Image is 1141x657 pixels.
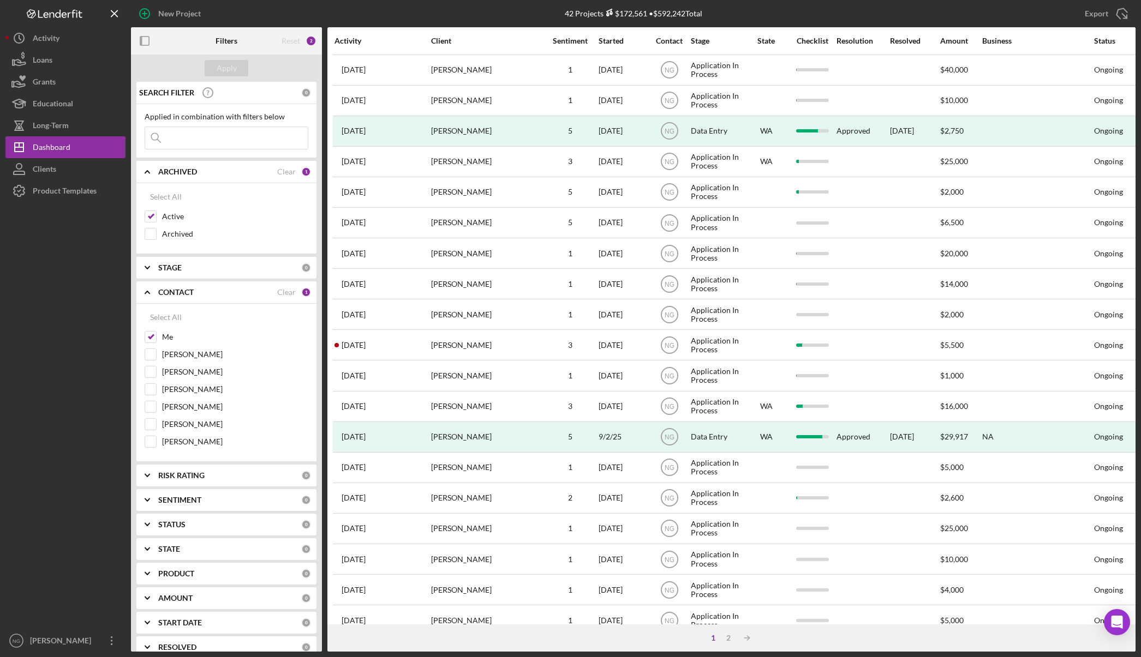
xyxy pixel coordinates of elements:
div: [DATE] [599,330,648,359]
text: NG [665,617,674,624]
div: 1 [301,287,311,297]
b: STATUS [158,520,186,529]
div: Checklist [789,37,835,45]
time: 2025-09-24 03:59 [342,524,366,533]
div: $2,750 [940,117,981,146]
div: Started [599,37,648,45]
div: [DATE] [599,606,648,635]
b: RESOLVED [158,643,196,652]
div: 2 [543,493,598,502]
div: Application In Process [691,484,743,513]
span: $2,600 [940,493,964,502]
span: $25,000 [940,156,968,166]
div: Ongoing [1094,310,1123,319]
button: Product Templates [5,180,126,202]
div: Ongoing [1094,616,1123,625]
div: [PERSON_NAME] [431,300,540,329]
div: [DATE] [599,208,648,237]
time: 2025-09-30 17:33 [342,126,366,135]
time: 2025-09-22 21:44 [342,616,366,625]
div: Product Templates [33,180,97,204]
text: NG [665,372,674,380]
div: [PERSON_NAME] [431,484,540,513]
div: Select All [150,186,182,208]
b: Filters [216,37,237,45]
div: New Project [158,3,201,25]
div: [PERSON_NAME] [27,630,98,654]
div: Ongoing [1094,493,1123,502]
div: [PERSON_NAME] [431,392,540,421]
b: RISK RATING [158,471,205,480]
div: 3 [543,341,598,349]
div: [PERSON_NAME] [431,514,540,543]
div: 1 [543,65,598,74]
b: PRODUCT [158,569,194,578]
div: WA [744,157,788,166]
div: [PERSON_NAME] [431,178,540,207]
div: Stage [691,37,743,45]
div: Reset [282,37,300,45]
time: 2025-09-22 22:23 [342,586,366,594]
b: ARCHIVED [158,167,197,176]
div: Long-Term [33,114,69,139]
div: Ongoing [1094,218,1123,227]
div: Approved [837,126,870,135]
div: Data Entry [691,117,743,146]
div: [DATE] [599,392,648,421]
div: Client [431,37,540,45]
div: Ongoing [1094,341,1123,349]
div: Application In Process [691,86,743,115]
label: [PERSON_NAME] [162,419,308,430]
button: Select All [145,306,187,328]
div: [DATE] [599,86,648,115]
span: $4,000 [940,585,964,594]
span: $16,000 [940,401,968,411]
text: NG [665,128,674,135]
label: [PERSON_NAME] [162,436,308,447]
div: [DATE] [890,423,939,451]
div: Business [982,37,1091,45]
div: [DATE] [599,453,648,482]
text: NG [665,67,674,74]
div: [PERSON_NAME] [431,545,540,574]
label: [PERSON_NAME] [162,401,308,412]
span: $6,500 [940,218,964,227]
label: [PERSON_NAME] [162,366,308,377]
text: NG [13,638,20,644]
div: Applied in combination with filters below [145,112,308,121]
text: NG [665,97,674,105]
div: Grants [33,71,56,95]
div: 1 [543,463,598,472]
div: Application In Process [691,178,743,207]
div: Data Entry [691,423,743,451]
div: Ongoing [1094,96,1123,105]
div: Apply [217,60,237,76]
a: Dashboard [5,136,126,158]
button: Loans [5,49,126,71]
text: NG [665,556,674,563]
div: Contact [649,37,690,45]
time: 2025-09-26 02:06 [342,371,366,380]
div: Clients [33,158,56,183]
div: Application In Process [691,575,743,604]
time: 2025-09-27 02:18 [342,341,366,349]
div: [DATE] [599,361,648,390]
div: 0 [301,495,311,505]
div: 5 [543,188,598,196]
text: NG [665,189,674,196]
span: $5,500 [940,340,964,349]
text: NG [665,219,674,227]
button: Apply [205,60,248,76]
div: WA [744,432,788,441]
text: NG [665,495,674,502]
div: Clear [277,167,296,176]
div: Ongoing [1094,402,1123,411]
div: 1 [543,96,598,105]
span: $10,000 [940,95,968,105]
div: WA [744,402,788,411]
time: 2025-09-30 13:51 [342,157,366,166]
div: 0 [301,471,311,480]
div: 0 [301,593,311,603]
div: [PERSON_NAME] [431,56,540,85]
div: [PERSON_NAME] [431,269,540,298]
